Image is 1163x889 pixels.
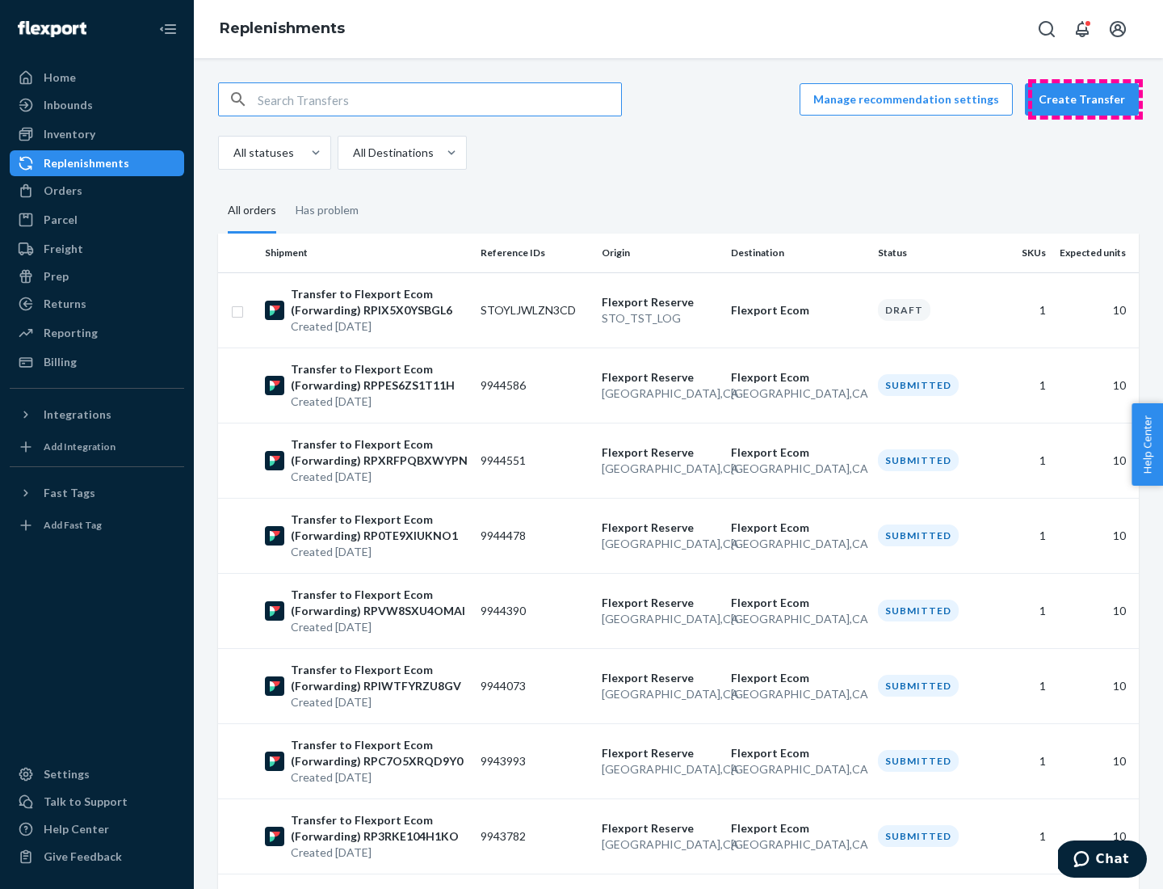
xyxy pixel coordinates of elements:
td: 9944478 [474,498,595,573]
p: Created [DATE] [291,544,468,560]
p: Flexport Reserve [602,595,718,611]
p: Flexport Ecom [731,820,865,836]
p: Created [DATE] [291,318,468,335]
td: 1 [992,573,1052,648]
th: Shipment [258,234,474,272]
button: Open account menu [1102,13,1134,45]
a: Parcel [10,207,184,233]
div: Integrations [44,407,111,423]
p: [GEOGRAPHIC_DATA] , CA [731,386,865,402]
p: Transfer to Flexport Ecom (Forwarding) RPC7O5XRQD9Y0 [291,737,468,769]
p: Flexport Ecom [731,595,865,611]
p: Created [DATE] [291,394,468,410]
a: Add Fast Tag [10,512,184,538]
div: Help Center [44,821,109,837]
p: [GEOGRAPHIC_DATA] , CA [602,611,718,627]
div: Submitted [878,825,959,847]
p: [GEOGRAPHIC_DATA] , CA [731,686,865,702]
div: All statuses [233,145,294,161]
p: Flexport Reserve [602,745,718,761]
img: Flexport logo [18,21,86,37]
p: Flexport Ecom [731,444,865,461]
p: Created [DATE] [291,694,468,710]
input: All Destinations [351,145,353,161]
div: Returns [44,296,86,312]
a: Home [10,65,184,91]
p: Created [DATE] [291,769,468,786]
a: Replenishments [10,150,184,176]
td: 10 [1052,798,1139,874]
div: Add Integration [44,440,115,453]
a: Freight [10,236,184,262]
p: Transfer to Flexport Ecom (Forwarding) RPIWTFYRZU8GV [291,662,468,694]
td: 1 [992,498,1052,573]
a: Inventory [10,121,184,147]
ol: breadcrumbs [207,6,358,53]
button: Open Search Box [1031,13,1063,45]
iframe: Opens a widget where you can chat to one of our agents [1058,841,1147,881]
a: Orders [10,178,184,204]
p: [GEOGRAPHIC_DATA] , CA [731,536,865,552]
p: STO_TST_LOG [602,310,718,327]
p: [GEOGRAPHIC_DATA] , CA [602,761,718,777]
a: Returns [10,291,184,317]
td: 1 [992,272,1052,348]
div: Settings [44,766,90,782]
p: Created [DATE] [291,845,468,861]
div: Billing [44,354,77,370]
button: Create Transfer [1025,83,1139,116]
p: Transfer to Flexport Ecom (Forwarding) RPPES6ZS1T11H [291,361,468,394]
p: Flexport Reserve [602,369,718,386]
td: 1 [992,423,1052,498]
div: Inventory [44,126,95,142]
p: [GEOGRAPHIC_DATA] , CA [731,611,865,627]
div: Prep [44,268,69,284]
div: Submitted [878,374,959,396]
input: Search Transfers [258,83,621,116]
button: Give Feedback [10,844,184,870]
td: 9944586 [474,348,595,423]
p: Flexport Ecom [731,670,865,686]
td: 10 [1052,648,1139,723]
a: Reporting [10,320,184,346]
div: Reporting [44,325,98,341]
button: Open notifications [1066,13,1098,45]
input: All statuses [232,145,233,161]
button: Help Center [1132,403,1163,486]
a: Settings [10,761,184,787]
div: Fast Tags [44,485,95,501]
td: 1 [992,798,1052,874]
p: Flexport Reserve [602,520,718,536]
td: 1 [992,348,1052,423]
p: Flexport Reserve [602,820,718,836]
p: [GEOGRAPHIC_DATA] , CA [602,386,718,402]
button: Close Navigation [152,13,184,45]
a: Billing [10,349,184,375]
p: [GEOGRAPHIC_DATA] , CA [602,836,718,853]
p: Transfer to Flexport Ecom (Forwarding) RPXRFPQBXWYPN [291,436,468,469]
a: Help Center [10,816,184,842]
th: Status [871,234,993,272]
a: Prep [10,263,184,289]
button: Talk to Support [10,789,184,815]
p: Created [DATE] [291,619,468,635]
p: [GEOGRAPHIC_DATA] , CA [731,761,865,777]
p: Flexport Reserve [602,294,718,310]
div: Submitted [878,525,959,546]
div: Give Feedback [44,849,122,865]
div: Talk to Support [44,794,128,810]
p: Flexport Ecom [731,745,865,761]
div: Parcel [44,212,78,228]
th: SKUs [992,234,1052,272]
button: Manage recommendation settings [800,83,1013,116]
a: Add Integration [10,434,184,460]
td: 1 [992,648,1052,723]
td: 9944390 [474,573,595,648]
td: 9943993 [474,723,595,798]
p: [GEOGRAPHIC_DATA] , CA [731,836,865,853]
th: Expected units [1052,234,1139,272]
td: 9944551 [474,423,595,498]
div: Add Fast Tag [44,518,102,532]
button: Integrations [10,402,184,428]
